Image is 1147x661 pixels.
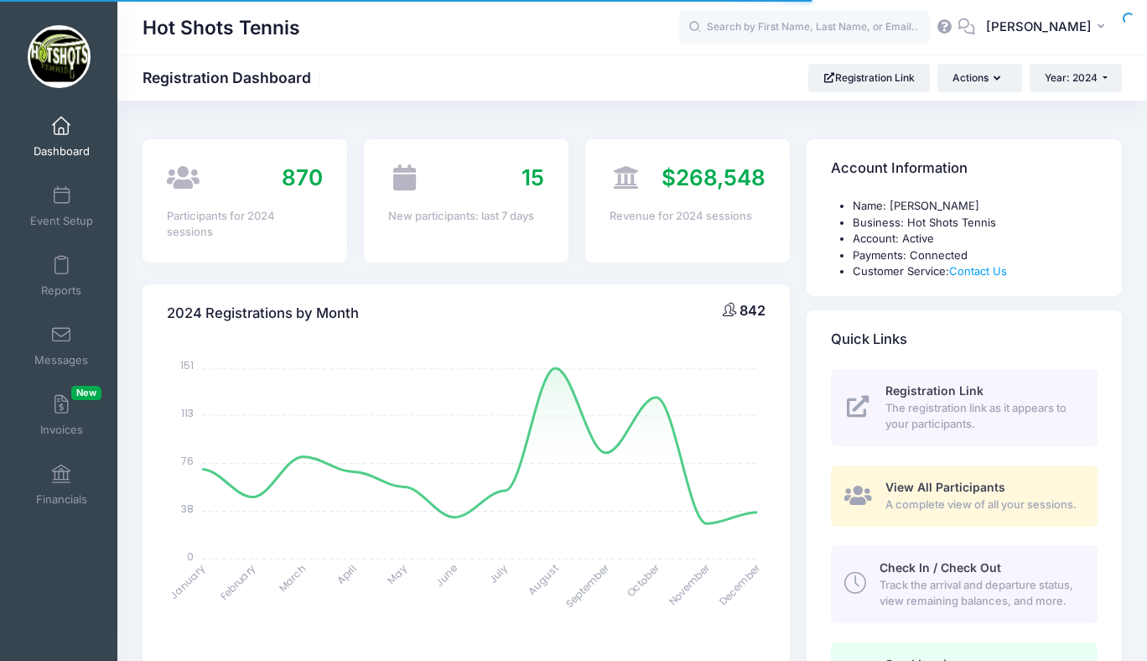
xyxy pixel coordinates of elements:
[143,69,325,86] h1: Registration Dashboard
[885,383,984,398] span: Registration Link
[808,64,930,92] a: Registration Link
[334,561,359,586] tspan: April
[180,358,194,372] tspan: 151
[276,561,309,595] tspan: March
[975,8,1122,47] button: [PERSON_NAME]
[522,164,544,190] span: 15
[885,480,1005,494] span: View All Participants
[40,423,83,437] span: Invoices
[885,400,1078,433] span: The registration link as it appears to your participants.
[22,247,101,305] a: Reports
[41,284,81,298] span: Reports
[22,107,101,166] a: Dashboard
[525,561,561,597] tspan: August
[217,561,258,602] tspan: February
[831,145,968,193] h4: Account Information
[880,577,1078,610] span: Track the arrival and departure status, view remaining balances, and more.
[1030,64,1122,92] button: Year: 2024
[22,177,101,236] a: Event Setup
[678,11,930,44] input: Search by First Name, Last Name, or Email...
[34,353,88,367] span: Messages
[181,454,194,468] tspan: 76
[853,247,1098,264] li: Payments: Connected
[853,198,1098,215] li: Name: [PERSON_NAME]
[30,214,93,228] span: Event Setup
[666,560,714,608] tspan: November
[71,386,101,400] span: New
[662,164,766,190] span: $268,548
[167,208,323,241] div: Participants for 2024 sessions
[853,215,1098,232] li: Business: Hot Shots Tennis
[34,144,90,159] span: Dashboard
[181,406,194,420] tspan: 113
[36,492,87,507] span: Financials
[716,560,764,608] tspan: December
[167,289,359,337] h4: 2024 Registrations by Month
[486,561,511,586] tspan: July
[22,386,101,445] a: InvoicesNew
[610,208,766,225] div: Revenue for 2024 sessions
[22,455,101,514] a: Financials
[624,560,663,600] tspan: October
[885,497,1078,513] span: A complete view of all your sessions.
[28,25,91,88] img: Hot Shots Tennis
[388,208,544,225] div: New participants: last 7 days
[831,466,1098,527] a: View All Participants A complete view of all your sessions.
[831,315,907,363] h4: Quick Links
[282,164,323,190] span: 870
[853,263,1098,280] li: Customer Service:
[143,8,300,47] h1: Hot Shots Tennis
[22,316,101,375] a: Messages
[831,545,1098,622] a: Check In / Check Out Track the arrival and departure status, view remaining balances, and more.
[385,561,410,586] tspan: May
[880,560,1001,575] span: Check In / Check Out
[433,561,460,589] tspan: June
[937,64,1021,92] button: Actions
[831,369,1098,446] a: Registration Link The registration link as it appears to your participants.
[187,549,194,563] tspan: 0
[563,560,612,610] tspan: September
[949,264,1007,278] a: Contact Us
[853,231,1098,247] li: Account: Active
[181,501,194,515] tspan: 38
[1045,71,1098,84] span: Year: 2024
[168,561,209,602] tspan: January
[986,18,1092,36] span: [PERSON_NAME]
[740,302,766,319] span: 842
